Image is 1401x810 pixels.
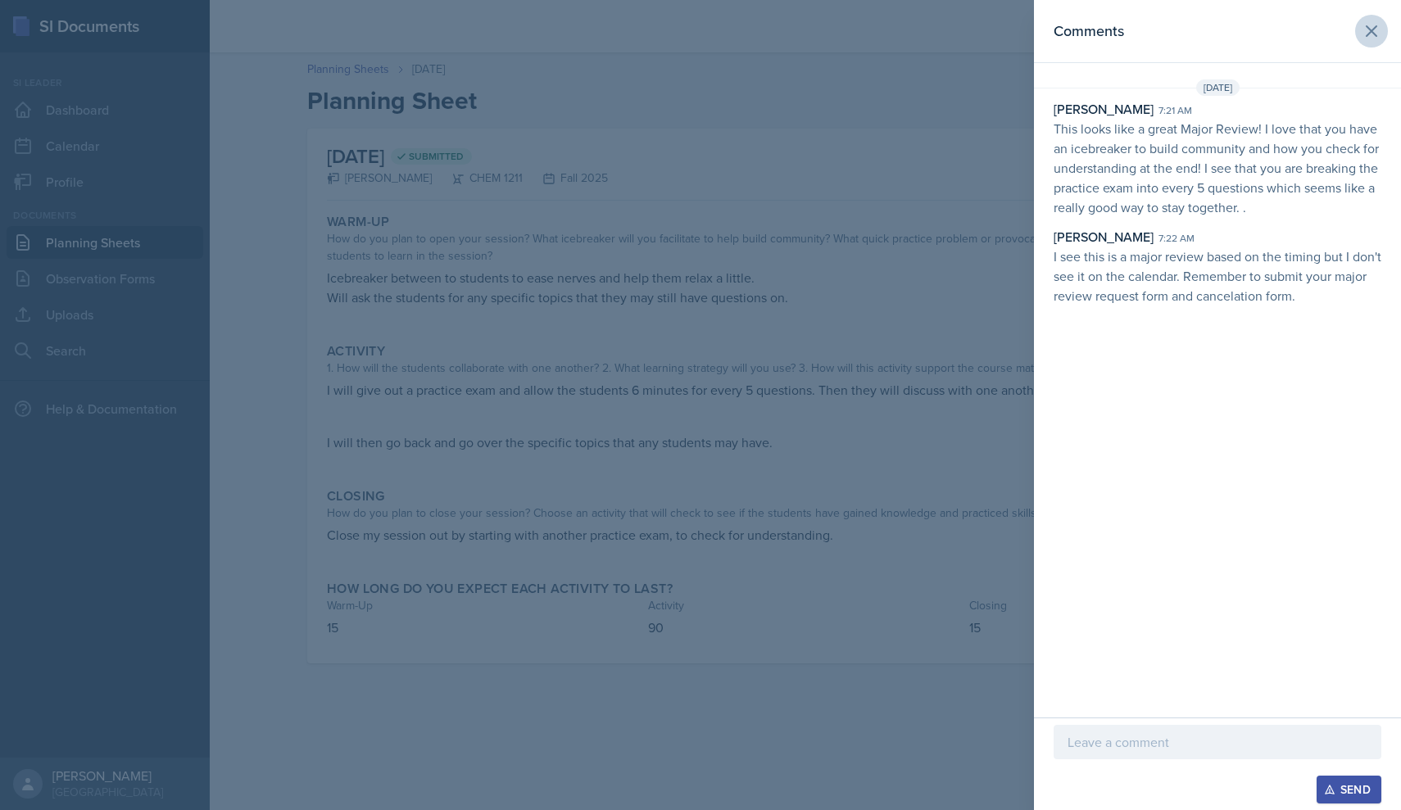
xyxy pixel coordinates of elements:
[1158,103,1192,118] div: 7:21 am
[1196,79,1240,96] span: [DATE]
[1054,20,1124,43] h2: Comments
[1054,119,1381,217] p: This looks like a great Major Review! I love that you have an icebreaker to build community and h...
[1317,776,1381,803] button: Send
[1054,247,1381,305] p: I see this is a major review based on the timing but I don't see it on the calendar. Remember to ...
[1054,227,1154,247] div: [PERSON_NAME]
[1158,231,1195,246] div: 7:22 am
[1327,783,1371,796] div: Send
[1054,99,1154,119] div: [PERSON_NAME]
